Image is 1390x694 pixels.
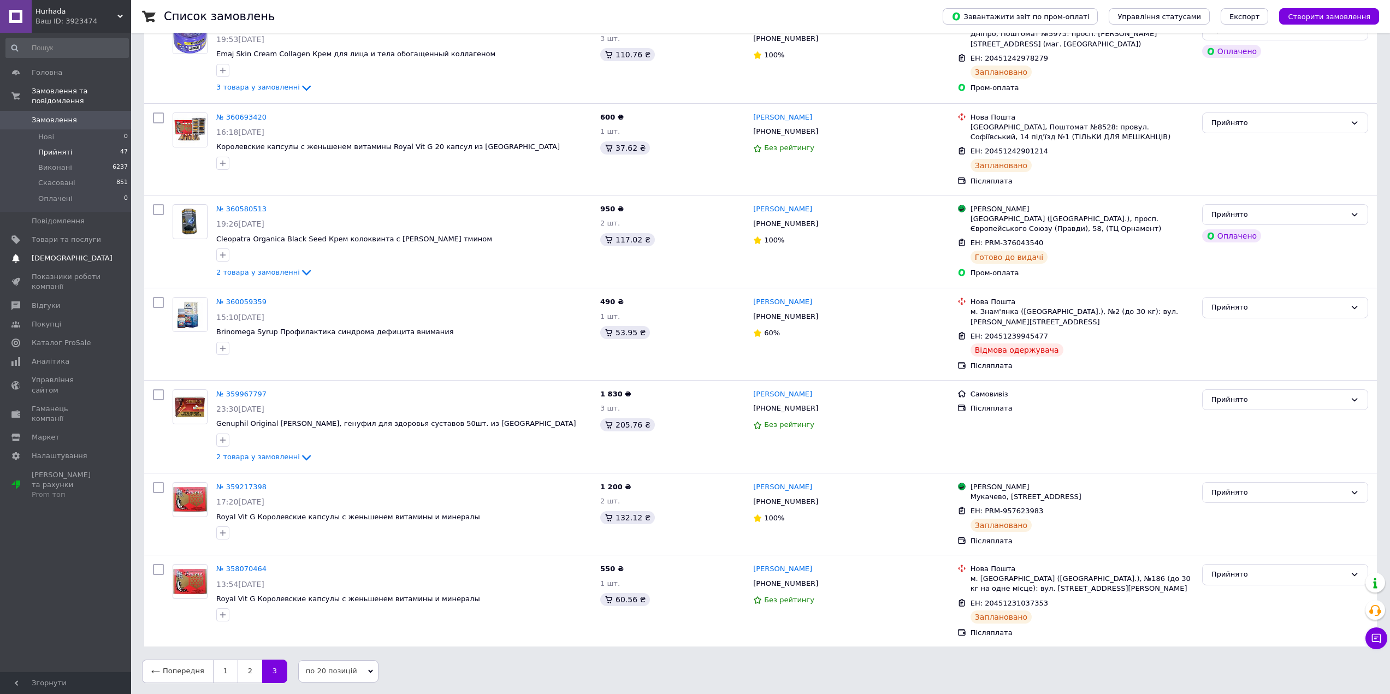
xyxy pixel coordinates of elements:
[971,297,1193,307] div: Нова Пошта
[216,298,267,306] a: № 360059359
[971,122,1193,142] div: [GEOGRAPHIC_DATA], Поштомат №8528: провул. Софіївський, 14 під'їзд №1 (ТІЛЬКИ ДЛЯ МЕШКАНЦІВ)
[971,404,1193,413] div: Післяплата
[216,580,264,589] span: 13:54[DATE]
[178,205,203,239] img: Фото товару
[36,16,131,26] div: Ваш ID: 3923474
[32,301,60,311] span: Відгуки
[173,298,207,331] img: Фото товару
[32,319,61,329] span: Покупці
[216,565,267,573] a: № 358070464
[1117,13,1201,21] span: Управління статусами
[600,565,624,573] span: 550 ₴
[753,297,812,307] a: [PERSON_NAME]
[764,144,814,152] span: Без рейтингу
[173,19,208,54] a: Фото товару
[216,128,264,137] span: 16:18[DATE]
[216,35,264,44] span: 19:53[DATE]
[173,569,207,594] img: Фото товару
[32,404,101,424] span: Гаманець компанії
[1229,13,1260,21] span: Експорт
[971,112,1193,122] div: Нова Пошта
[32,68,62,78] span: Головна
[971,628,1193,638] div: Післяплата
[764,514,784,522] span: 100%
[216,83,313,91] a: 3 товара у замовленні
[164,10,275,23] h1: Список замовлень
[213,660,238,683] a: 1
[238,660,262,683] a: 2
[5,38,129,58] input: Пошук
[32,216,85,226] span: Повідомлення
[32,272,101,292] span: Показники роботи компанії
[764,420,814,429] span: Без рейтингу
[600,219,620,227] span: 2 шт.
[216,405,264,413] span: 23:30[DATE]
[173,390,207,422] img: Фото товару
[971,610,1032,624] div: Заплановано
[216,83,300,91] span: 3 товара у замовленні
[32,451,87,461] span: Налаштування
[600,312,620,321] span: 1 шт.
[38,132,54,142] span: Нові
[971,239,1044,247] span: ЕН: PRM-376043540
[971,507,1044,515] span: ЕН: PRM-957623983
[600,233,655,246] div: 117.02 ₴
[298,660,378,682] span: по 20 позицій
[216,235,492,243] a: Cleopatra Organica Black Seed Крем колоквинта с [PERSON_NAME] тмином
[751,217,820,231] div: [PHONE_NUMBER]
[971,307,1193,327] div: м. Знам'янка ([GEOGRAPHIC_DATA].), №2 (до 30 кг): вул. [PERSON_NAME][STREET_ADDRESS]
[32,253,113,263] span: [DEMOGRAPHIC_DATA]
[38,147,72,157] span: Прийняті
[600,326,650,339] div: 53.95 ₴
[971,332,1048,340] span: ЕН: 20451239945477
[971,361,1193,371] div: Післяплата
[971,66,1032,79] div: Заплановано
[216,513,480,521] span: Royal Vit G Королевские капсулы с женьшенем витамины и минералы
[216,483,267,491] a: № 359217398
[600,34,620,43] span: 3 шт.
[1211,117,1346,129] div: Прийнято
[173,297,208,332] a: Фото товару
[600,404,620,412] span: 3 шт.
[216,453,300,461] span: 2 товара у замовленні
[216,50,495,58] span: Emaj Skin Cream Collagen Крем для лица и тела обогащенный коллагеном
[600,127,620,135] span: 1 шт.
[124,132,128,142] span: 0
[971,564,1193,574] div: Нова Пошта
[1211,569,1346,580] div: Прийнято
[32,338,91,348] span: Каталог ProSale
[753,482,812,493] a: [PERSON_NAME]
[764,596,814,604] span: Без рейтингу
[216,453,313,461] a: 2 товара у замовленні
[216,419,576,428] a: Genuphil Original [PERSON_NAME], генуфил для здоровья суставов 50шт. из [GEOGRAPHIC_DATA]
[971,492,1193,502] div: Мукачево, [STREET_ADDRESS]
[600,390,631,398] span: 1 830 ₴
[216,143,560,151] span: Королевские капсулы с женьшенем витамины Royal Vit G 20 капсул из [GEOGRAPHIC_DATA]
[600,141,650,155] div: 37.62 ₴
[971,389,1193,399] div: Самовивіз
[216,328,454,336] span: Brinomega Syrup Профилактика синдрома дефицита внимания
[971,204,1193,214] div: [PERSON_NAME]
[600,298,624,306] span: 490 ₴
[216,268,300,276] span: 2 товара у замовленні
[216,313,264,322] span: 15:10[DATE]
[971,482,1193,492] div: [PERSON_NAME]
[173,564,208,599] a: Фото товару
[600,497,620,505] span: 2 шт.
[116,178,128,188] span: 851
[1279,8,1379,25] button: Створити замовлення
[173,389,208,424] a: Фото товару
[113,163,128,173] span: 6237
[971,176,1193,186] div: Післяплата
[216,497,264,506] span: 17:20[DATE]
[751,401,820,416] div: [PHONE_NUMBER]
[971,268,1193,278] div: Пром-оплата
[764,329,780,337] span: 60%
[216,595,480,603] a: Royal Vit G Королевские капсулы с женьшенем витамины и минералы
[32,432,60,442] span: Маркет
[173,482,208,517] a: Фото товару
[764,236,784,244] span: 100%
[943,8,1098,25] button: Завантажити звіт по пром-оплаті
